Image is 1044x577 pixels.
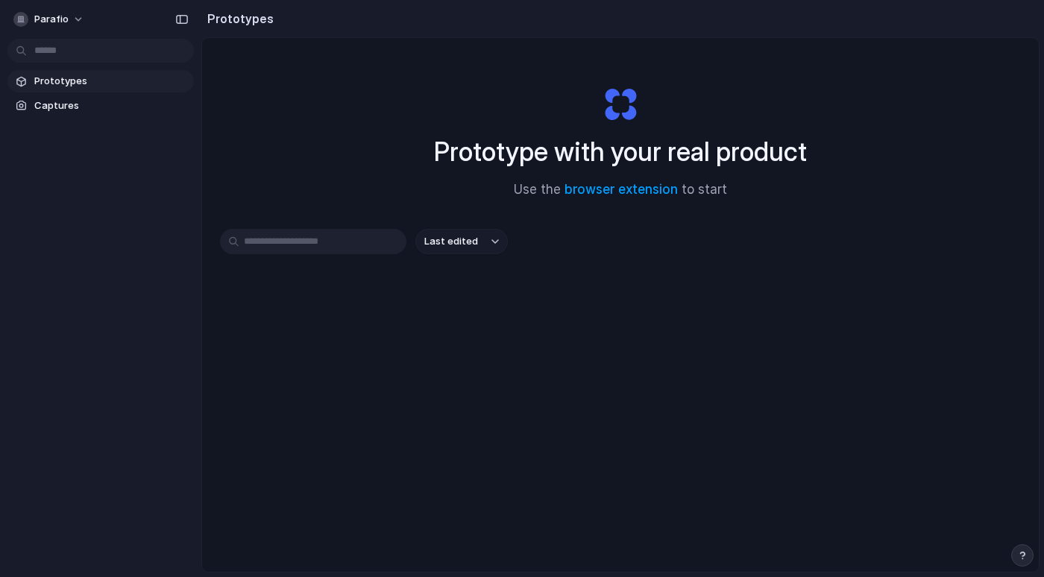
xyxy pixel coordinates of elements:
span: Use the to start [514,180,727,200]
span: Captures [34,98,188,113]
span: Last edited [424,234,478,249]
span: Parafio [34,12,69,27]
span: Prototypes [34,74,188,89]
button: Last edited [415,229,508,254]
a: Captures [7,95,194,117]
a: Prototypes [7,70,194,92]
a: browser extension [565,182,678,197]
h1: Prototype with your real product [434,132,807,171]
button: Parafio [7,7,92,31]
h2: Prototypes [201,10,274,28]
